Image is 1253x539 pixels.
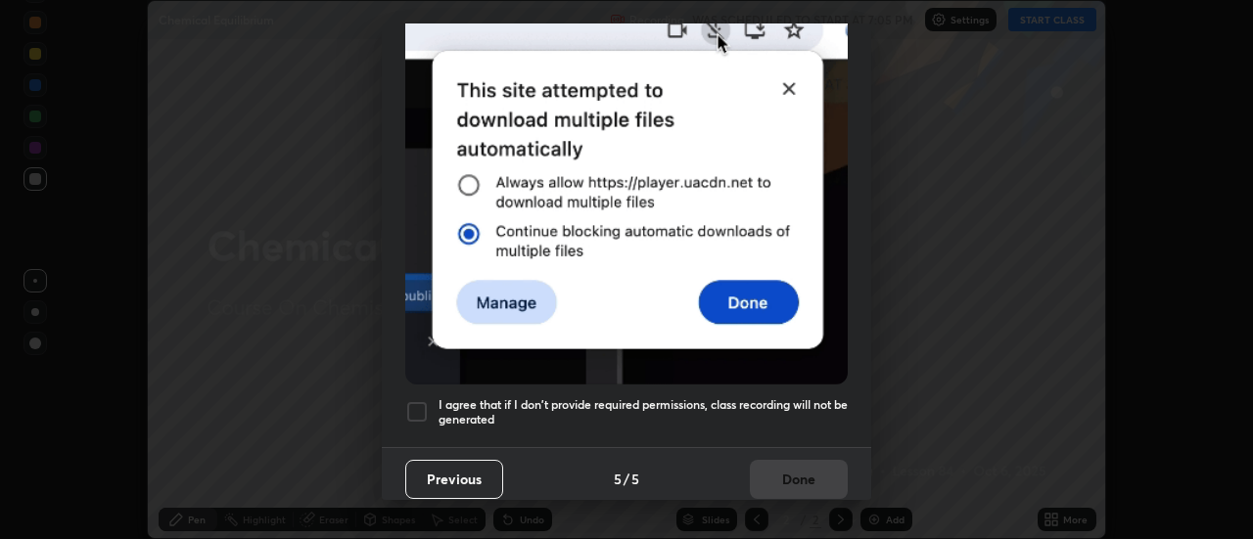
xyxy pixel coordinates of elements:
[631,469,639,489] h4: 5
[624,469,629,489] h4: /
[405,460,503,499] button: Previous
[614,469,622,489] h4: 5
[439,397,848,427] h5: I agree that if I don't provide required permissions, class recording will not be generated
